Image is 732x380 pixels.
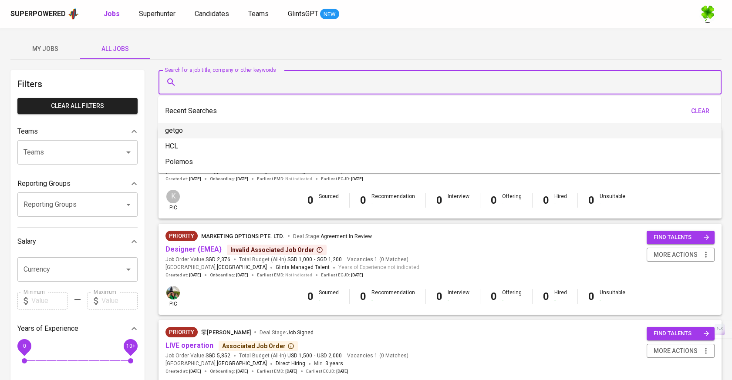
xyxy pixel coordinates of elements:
span: Superhunter [139,10,175,18]
span: [GEOGRAPHIC_DATA] [217,360,267,368]
span: [DATE] [285,368,297,374]
div: Unsuitable [600,193,625,208]
span: Direct Hiring [276,360,305,367]
p: Teams [17,126,38,137]
span: more actions [654,346,698,356]
span: USD 1,500 [287,352,312,360]
span: [DATE] [189,272,201,278]
div: - [554,200,567,208]
span: MARKETING OPTIONS PTE. LTD. [201,233,284,239]
b: 0 [360,290,366,303]
span: Vacancies ( 0 Matches ) [347,256,408,263]
b: 0 [588,194,594,206]
span: Earliest EMD : [257,176,312,182]
a: Superpoweredapp logo [10,7,79,20]
span: NEW [320,10,339,19]
span: My Jobs [16,44,75,54]
span: [DATE] [351,176,363,182]
span: find talents [654,232,709,242]
p: Salary [17,236,36,247]
span: [DATE] [236,176,248,182]
button: clear [686,103,714,119]
b: 0 [491,290,497,303]
span: - [314,352,315,360]
span: Created at : [165,176,201,182]
span: USD 2,000 [317,352,342,360]
span: find talents [654,329,709,339]
b: 0 [436,290,442,303]
div: Invalid Associated Job Order [230,245,323,254]
a: Designer (EMEA) [165,245,222,253]
span: [GEOGRAPHIC_DATA] , [165,263,267,272]
button: more actions [647,344,715,358]
div: Interview [448,289,469,304]
span: 零[PERSON_NAME] [201,329,251,336]
span: Min. [314,360,343,367]
span: All Jobs [85,44,145,54]
span: Onboarding : [210,272,248,278]
div: Salary [17,233,138,250]
p: HCL [165,141,178,151]
div: Sourced [319,193,339,208]
a: Jobs [104,9,121,20]
div: Associated Job Order [222,342,294,350]
div: Teams [17,123,138,140]
a: LIVE operation [165,341,213,350]
div: New Job received from Demand Team [165,231,198,241]
div: New Job received from Demand Team [165,327,198,337]
div: - [371,296,415,304]
div: - [448,200,469,208]
button: find talents [647,327,715,340]
div: Unsuitable [600,289,625,304]
span: Candidates [195,10,229,18]
b: 0 [307,290,314,303]
b: 0 [543,194,549,206]
div: Offering [502,193,522,208]
p: Years of Experience [17,323,78,334]
span: [DATE] [189,368,201,374]
img: app logo [67,7,79,20]
p: Reporting Groups [17,178,71,189]
button: more actions [647,248,715,262]
div: - [319,296,339,304]
a: Candidates [195,9,231,20]
div: Recommendation [371,193,415,208]
button: Open [122,263,135,276]
div: pic [165,189,181,212]
div: Hired [554,193,567,208]
button: Open [122,198,135,211]
span: [DATE] [189,176,201,182]
p: Polemos [165,157,193,167]
div: Sourced [319,289,339,304]
img: eva@glints.com [166,286,180,299]
span: Onboarding : [210,368,248,374]
div: Reporting Groups [17,175,138,192]
span: SGD 2,376 [206,256,230,263]
span: Priority [165,232,198,240]
span: Deal Stage : [260,330,314,336]
b: 0 [307,194,314,206]
div: Hired [554,289,567,304]
span: Total Budget (All-In) [239,256,342,263]
button: find talents [647,231,715,244]
span: GlintsGPT [288,10,318,18]
div: Superpowered [10,9,66,19]
span: SGD 5,852 [206,352,230,360]
div: Interview [448,193,469,208]
div: - [371,200,415,208]
span: Priority [165,328,198,336]
span: Created at : [165,368,201,374]
div: - [554,296,567,304]
span: SGD 1,000 [287,256,312,263]
span: Vacancies ( 0 Matches ) [347,352,408,360]
span: more actions [654,249,698,260]
span: Earliest ECJD : [321,176,363,182]
span: SGD 1,200 [317,256,342,263]
span: 0 [23,343,26,349]
span: Not indicated [285,272,312,278]
span: Clear All filters [24,101,131,111]
div: Recent Searches [165,103,714,119]
div: - [319,200,339,208]
span: 1 [373,256,378,263]
span: Job Order Value [165,352,230,360]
